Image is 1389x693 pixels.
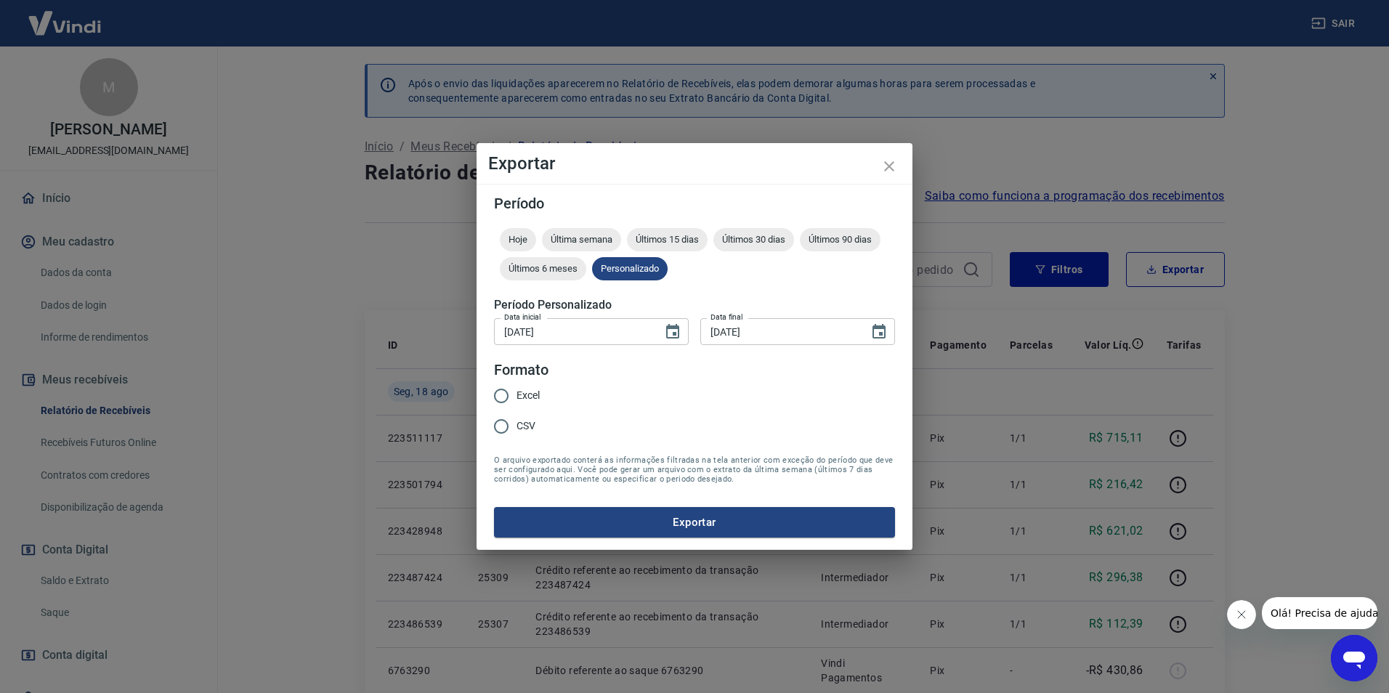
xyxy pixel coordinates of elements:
[500,228,536,251] div: Hoje
[500,234,536,245] span: Hoje
[517,418,535,434] span: CSV
[872,149,907,184] button: close
[713,228,794,251] div: Últimos 30 dias
[592,257,668,280] div: Personalizado
[500,257,586,280] div: Últimos 6 meses
[494,507,895,538] button: Exportar
[864,317,894,346] button: Choose date, selected date is 18 de ago de 2025
[1262,597,1377,629] iframe: Mensagem da empresa
[494,298,895,312] h5: Período Personalizado
[1227,600,1256,629] iframe: Fechar mensagem
[658,317,687,346] button: Choose date, selected date is 15 de ago de 2025
[9,10,122,22] span: Olá! Precisa de ajuda?
[627,234,708,245] span: Últimos 15 dias
[542,234,621,245] span: Última semana
[1331,635,1377,681] iframe: Botão para abrir a janela de mensagens
[494,360,548,381] legend: Formato
[800,234,880,245] span: Últimos 90 dias
[542,228,621,251] div: Última semana
[488,155,901,172] h4: Exportar
[494,455,895,484] span: O arquivo exportado conterá as informações filtradas na tela anterior com exceção do período que ...
[494,196,895,211] h5: Período
[592,263,668,274] span: Personalizado
[700,318,859,345] input: DD/MM/YYYY
[494,318,652,345] input: DD/MM/YYYY
[500,263,586,274] span: Últimos 6 meses
[504,312,541,323] label: Data inicial
[800,228,880,251] div: Últimos 90 dias
[713,234,794,245] span: Últimos 30 dias
[517,388,540,403] span: Excel
[627,228,708,251] div: Últimos 15 dias
[710,312,743,323] label: Data final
